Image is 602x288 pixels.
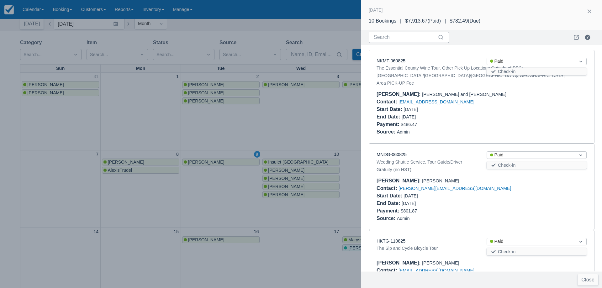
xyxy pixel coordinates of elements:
a: MNDG-060825 [377,152,407,157]
div: [DATE] [377,200,477,207]
button: Check-in [487,248,587,255]
div: Start Date : [377,193,404,198]
a: [PERSON_NAME][EMAIL_ADDRESS][DOMAIN_NAME] [399,186,511,191]
div: | [396,17,405,25]
a: [EMAIL_ADDRESS][DOMAIN_NAME] [399,268,474,273]
a: [EMAIL_ADDRESS][DOMAIN_NAME] [399,99,474,104]
div: The Sip and Cycle Bicycle Tour [377,244,477,252]
div: [DATE] [377,192,477,200]
div: End Date : [377,114,402,119]
span: Dropdown icon [578,152,584,158]
div: | [441,17,450,25]
div: $7,913.67 ( Paid ) [405,17,441,25]
div: [DATE] [377,113,477,121]
div: Contact : [377,186,399,191]
a: NKMT-060825 [377,58,405,63]
div: [PERSON_NAME] [377,177,587,185]
div: Wedding Shuttle Service, Tour Guide/Driver Gratuity (no HST) [377,158,477,173]
div: 10 Bookings [369,17,396,25]
div: Admin [377,215,587,222]
div: $801.87 [377,207,587,215]
div: Paid [490,58,572,65]
div: Paid [490,238,572,245]
button: Check-in [487,68,587,75]
div: Source : [377,129,397,134]
input: Search [374,32,436,43]
div: Start Date : [377,107,404,112]
div: $782.49 ( Due ) [450,17,480,25]
div: Contact : [377,268,399,273]
div: [PERSON_NAME] and [PERSON_NAME] [377,91,587,98]
div: Payment : [377,208,401,213]
div: [DATE] [369,6,383,14]
div: Paid [490,152,572,159]
span: Dropdown icon [578,238,584,245]
div: [PERSON_NAME] : [377,92,422,97]
div: $486.47 [377,121,587,128]
div: Payment : [377,122,401,127]
div: Admin [377,128,587,136]
a: HKTG-110825 [377,238,405,243]
button: Close [578,274,598,285]
span: Dropdown icon [578,58,584,65]
button: Check-in [487,161,587,169]
div: [PERSON_NAME] : [377,178,422,183]
div: Source : [377,216,397,221]
div: End Date : [377,201,402,206]
div: Contact : [377,99,399,104]
div: [DATE] [377,106,477,113]
div: The Essential County Wine Tour, Other Pick Up Locations Outside of PEC: [GEOGRAPHIC_DATA]/[GEOGRA... [377,64,477,87]
div: [PERSON_NAME] [377,259,587,267]
div: [PERSON_NAME] : [377,260,422,265]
